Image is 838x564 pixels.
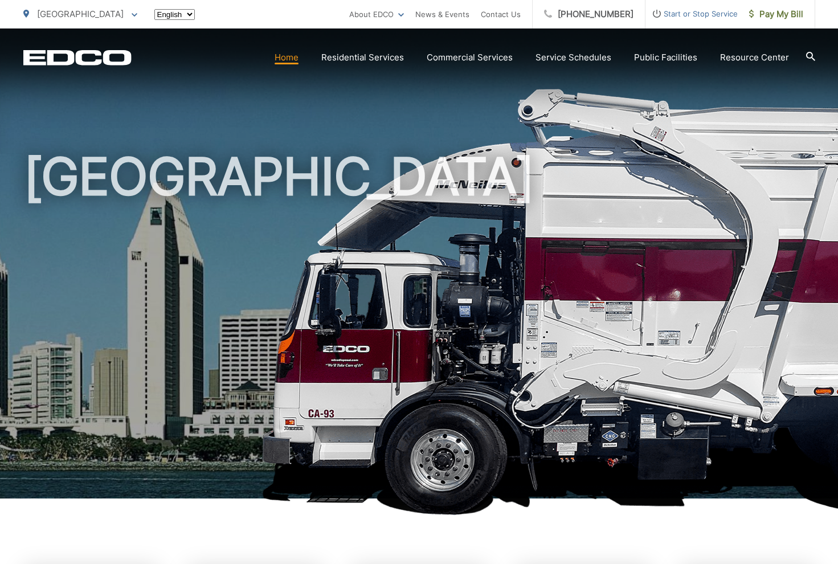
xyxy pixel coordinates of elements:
[275,51,299,64] a: Home
[481,7,521,21] a: Contact Us
[37,9,124,19] span: [GEOGRAPHIC_DATA]
[154,9,195,20] select: Select a language
[720,51,789,64] a: Resource Center
[415,7,469,21] a: News & Events
[634,51,697,64] a: Public Facilities
[535,51,611,64] a: Service Schedules
[23,50,132,66] a: EDCD logo. Return to the homepage.
[749,7,803,21] span: Pay My Bill
[427,51,513,64] a: Commercial Services
[321,51,404,64] a: Residential Services
[349,7,404,21] a: About EDCO
[23,148,815,509] h1: [GEOGRAPHIC_DATA]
